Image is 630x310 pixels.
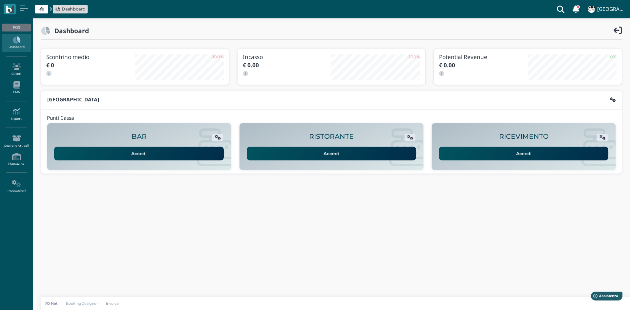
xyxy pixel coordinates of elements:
[583,290,624,304] iframe: Help widget launcher
[55,6,86,12] a: Dashboard
[2,60,31,78] a: Clienti
[46,61,54,69] b: € 0
[2,79,31,97] a: PMS
[499,133,549,140] h2: RICEVIMENTO
[46,54,135,60] h3: Scontrino medio
[243,54,331,60] h3: Incasso
[47,96,99,103] b: [GEOGRAPHIC_DATA]
[587,1,626,17] a: ... [GEOGRAPHIC_DATA]
[2,132,31,150] a: Gestione Articoli
[2,105,31,123] a: Report
[597,7,626,12] h4: [GEOGRAPHIC_DATA]
[2,177,31,195] a: Impostazioni
[132,133,147,140] h2: BAR
[2,150,31,168] a: Magazzino
[247,147,416,160] a: Accedi
[309,133,354,140] h2: RISTORANTE
[6,6,13,13] img: logo
[439,61,455,69] b: € 0.00
[62,6,86,12] span: Dashboard
[439,147,609,160] a: Accedi
[54,147,224,160] a: Accedi
[19,5,43,10] span: Assistenza
[588,6,595,13] img: ...
[50,27,89,34] h2: Dashboard
[47,115,74,121] h4: Punti Cassa
[439,54,528,60] h3: Potential Revenue
[2,34,31,52] a: Dashboard
[243,61,259,69] b: € 0.00
[2,24,31,31] div: POS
